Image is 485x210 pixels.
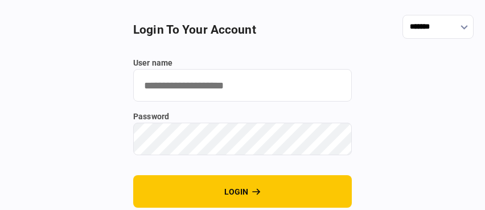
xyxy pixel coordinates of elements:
[133,69,352,102] input: user name
[133,175,352,208] button: login
[133,111,352,123] label: password
[133,57,352,69] label: user name
[402,15,474,39] input: show language options
[133,123,352,155] input: password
